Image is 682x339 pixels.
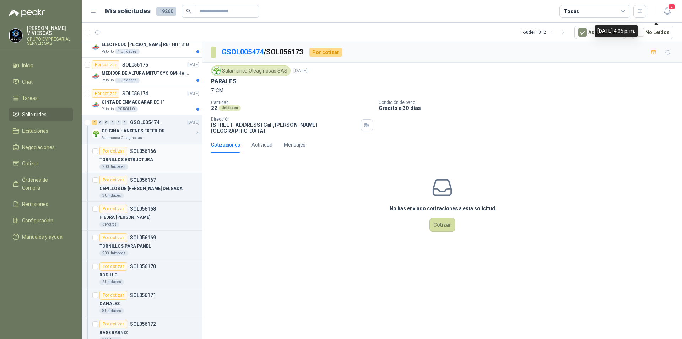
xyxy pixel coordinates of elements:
[99,250,128,256] div: 200 Unidades
[130,206,156,211] p: SOL056168
[211,100,373,105] p: Cantidad
[22,233,63,241] span: Manuales y ayuda
[379,105,679,111] p: Crédito a 30 días
[27,26,73,36] p: [PERSON_NAME] VIVIESCAS
[99,176,127,184] div: Por cotizar
[668,3,676,10] span: 5
[211,65,291,76] div: Salamanca Oleaginosas SAS
[22,200,48,208] span: Remisiones
[99,205,127,213] div: Por cotizar
[102,41,189,48] p: ELECTRODO [PERSON_NAME] REF HI1131B
[99,279,124,285] div: 2 Unidades
[110,120,115,125] div: 0
[115,106,138,112] div: 20 ROLLO
[22,111,47,118] span: Solicitudes
[22,176,66,192] span: Órdenes de Compra
[102,106,114,112] p: Patojito
[99,185,183,192] p: CEPILLOS DE [PERSON_NAME] DELGADA
[222,47,304,58] p: / SOL056173
[99,157,153,163] p: TORNILLOS ESTRUCTURA
[9,29,22,42] img: Company Logo
[92,118,201,141] a: 8 0 0 0 0 0 GSOL005474[DATE] Company LogoOFICINA - ANDENES EXTERIORSalamanca Oleaginosas SAS
[122,91,148,96] p: SOL056174
[9,124,73,138] a: Licitaciones
[520,27,569,38] div: 1 - 50 de 11312
[293,68,308,74] p: [DATE]
[212,67,220,75] img: Company Logo
[251,141,272,149] div: Actividad
[661,5,673,18] button: 5
[219,105,241,111] div: Unidades
[99,243,151,250] p: TORNILLOS PARA PANEL
[99,272,118,279] p: RODILLO
[187,119,199,126] p: [DATE]
[115,49,140,54] div: 1 Unidades
[564,7,579,15] div: Todas
[99,147,127,155] div: Por cotizar
[9,91,73,105] a: Tareas
[22,127,48,135] span: Licitaciones
[9,9,45,17] img: Logo peakr
[9,173,73,195] a: Órdenes de Compra
[92,120,97,125] div: 8
[82,29,202,58] a: Por cotizarSOL056176[DATE] Company LogoELECTRODO [PERSON_NAME] REF HI1131BPatojito1 Unidades
[99,222,119,227] div: 3 Metros
[9,108,73,121] a: Solicitudes
[156,7,176,16] span: 19260
[92,72,100,80] img: Company Logo
[130,264,156,269] p: SOL056170
[92,129,100,138] img: Company Logo
[9,230,73,244] a: Manuales y ayuda
[22,217,53,224] span: Configuración
[22,94,38,102] span: Tareas
[9,75,73,89] a: Chat
[211,141,240,149] div: Cotizaciones
[429,218,455,232] button: Cotizar
[102,99,164,106] p: CINTA DE ENMASCARAR DE 1"
[211,78,237,85] p: PARALES
[22,78,33,86] span: Chat
[284,141,305,149] div: Mensajes
[105,6,151,16] h1: Mis solicitudes
[99,164,128,170] div: 200 Unidades
[99,291,127,300] div: Por cotizar
[9,214,73,227] a: Configuración
[102,135,146,141] p: Salamanca Oleaginosas SAS
[82,144,202,173] a: Por cotizarSOL056166TORNILLOS ESTRUCTURA200 Unidades
[379,100,679,105] p: Condición de pago
[116,120,121,125] div: 0
[99,320,127,328] div: Por cotizar
[99,301,120,307] p: CANALES
[82,86,202,115] a: Por cotizarSOL056174[DATE] Company LogoCINTA DE ENMASCARAR DE 1"Patojito20 ROLLO
[82,231,202,259] a: Por cotizarSOL056169TORNILLOS PARA PANEL200 Unidades
[92,101,100,109] img: Company Logo
[22,62,33,69] span: Inicio
[122,62,148,67] p: SOL056175
[211,86,673,94] p: 7 CM
[22,160,38,168] span: Cotizar
[99,262,127,271] div: Por cotizar
[211,117,358,122] p: Dirección
[9,141,73,154] a: Negociaciones
[309,48,342,57] div: Por cotizar
[99,193,124,198] div: 3 Unidades
[9,157,73,170] a: Cotizar
[92,60,119,69] div: Por cotizar
[122,120,127,125] div: 0
[9,59,73,72] a: Inicio
[82,173,202,202] a: Por cotizarSOL056167CEPILLOS DE [PERSON_NAME] DELGADA3 Unidades
[82,288,202,317] a: Por cotizarSOL056171CANALES8 Unidades
[82,58,202,86] a: Por cotizarSOL056175[DATE] Company LogoMEDIDOR DE ALTURA MITUTOYO QM-Height 518-245Patojito1 Unid...
[130,235,156,240] p: SOL056169
[102,70,190,77] p: MEDIDOR DE ALTURA MITUTOYO QM-Height 518-245
[98,120,103,125] div: 0
[390,205,495,212] h3: No has enviado cotizaciones a esta solicitud
[102,78,114,83] p: Patojito
[222,48,264,56] a: GSOL005474
[9,197,73,211] a: Remisiones
[104,120,109,125] div: 0
[99,214,150,221] p: PIEDRA [PERSON_NAME]
[27,37,73,46] p: GRUPO EMPRESARIAL SERVER SAS
[99,308,124,314] div: 8 Unidades
[99,329,128,336] p: BASE BARNIZ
